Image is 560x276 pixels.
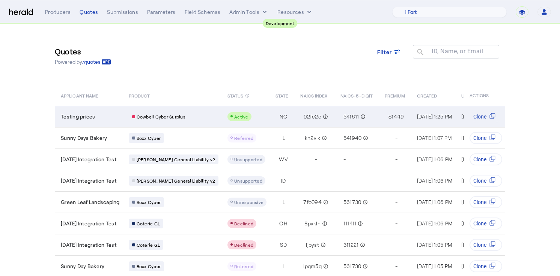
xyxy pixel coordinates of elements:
span: 561730 [343,198,361,206]
span: $ [388,113,391,120]
span: OH [279,220,288,227]
mat-label: ID, Name, or Email [432,48,483,55]
div: Development [263,19,298,28]
span: 02fc2c [304,113,321,120]
button: Clone [470,132,502,144]
button: Filter [371,45,407,58]
div: Submissions [107,8,138,16]
span: [PERSON_NAME] General Liability v2 [137,156,215,162]
div: Field Schemas [185,8,221,16]
span: - [395,262,397,270]
span: - [343,156,346,163]
span: Clone [473,220,486,227]
span: - [395,198,397,206]
span: IL [282,134,286,142]
span: PRODUCT [129,91,150,99]
span: [DATE] 1:37 PM [461,135,496,141]
span: Clone [473,156,486,163]
span: Boxx Cyber [137,199,161,205]
span: - [343,177,346,184]
span: Clone [473,113,486,120]
span: [DATE] 1:05 PM [461,241,497,248]
span: [PERSON_NAME] General Liability v2 [137,178,215,184]
span: Coterie GL [137,242,160,248]
mat-icon: info_outline [321,113,328,120]
span: - [395,220,397,227]
span: APPLICANT NAME [61,91,98,99]
div: Producers [45,8,71,16]
span: [DATE] 1:06 PM [417,220,453,226]
button: Clone [470,153,502,165]
mat-icon: info_outline [322,198,328,206]
button: internal dropdown menu [229,8,268,16]
mat-icon: info_outline [356,220,363,227]
span: Clone [473,198,486,206]
div: Parameters [147,8,176,16]
span: Unsupported [234,178,262,183]
span: [DATE] 1:26 PM [461,113,497,120]
span: 561730 [343,262,361,270]
span: [DATE] Integration Test [61,220,116,227]
mat-icon: info_outline [322,262,328,270]
span: Testing prices [61,113,95,120]
span: NAICS-6-DIGIT [340,91,373,99]
span: Unsupported [234,157,262,162]
mat-icon: info_outline [361,262,368,270]
span: Boxx Cyber [137,263,161,269]
span: SD [280,241,287,249]
span: ID [281,177,286,184]
span: Clone [473,262,486,270]
mat-icon: info_outline [358,241,365,249]
span: Referred [234,135,253,141]
mat-icon: info_outline [320,134,327,142]
span: 541940 [343,134,362,142]
button: Clone [470,196,502,208]
mat-icon: info_outline [321,220,327,227]
span: Unresponsive [234,199,263,205]
mat-icon: info_outline [361,198,368,206]
span: Green Leaf Landscaping [61,198,120,206]
p: Powered by [55,58,111,66]
button: Clone [470,260,502,272]
button: Clone [470,111,502,123]
span: Clone [473,177,486,184]
span: WV [279,156,288,163]
span: [DATE] Integration Test [61,177,116,184]
h3: Quotes [55,46,111,57]
button: Clone [470,217,502,229]
mat-icon: info_outline [359,113,366,120]
span: 111411 [343,220,357,227]
span: UPDATED [461,91,481,99]
mat-icon: info_outline [319,241,326,249]
button: Clone [470,239,502,251]
mat-icon: info_outline [361,134,368,142]
span: IL [282,198,286,206]
button: Clone [470,175,502,187]
span: [DATE] Integration Test [61,156,116,163]
span: [DATE] 1:07 PM [417,135,452,141]
span: NAICS INDEX [300,91,327,99]
span: 311221 [343,241,359,249]
span: [DATE] 1:06 PM [417,177,453,184]
a: /quotes [82,58,111,66]
span: Clone [473,241,486,249]
span: - [395,177,397,184]
img: Herald Logo [9,9,33,16]
span: lpgm5q [303,262,322,270]
span: Boxx Cyber [137,135,161,141]
span: 541611 [343,113,359,120]
span: Declined [234,221,253,226]
div: Quotes [80,8,98,16]
span: Coterie GL [137,220,160,226]
span: [DATE] 1:06 PM [461,156,497,162]
span: [DATE] 1:06 PM [417,199,453,205]
span: [DATE] 1:06 PM [461,177,497,184]
span: [DATE] 1:35 PM [461,263,497,269]
span: IL [282,262,286,270]
span: NC [280,113,288,120]
button: Resources dropdown menu [277,8,313,16]
mat-icon: search [413,48,426,57]
span: Sunny Days Bakery [61,134,107,142]
span: - [395,241,397,249]
span: [DATE] 1:06 PM [461,220,497,226]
